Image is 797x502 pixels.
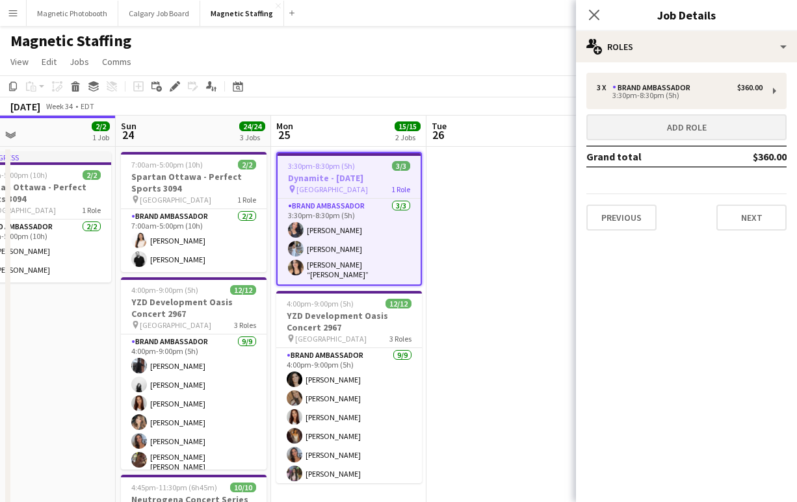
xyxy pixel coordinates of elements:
[597,83,612,92] div: 3 x
[278,199,421,284] app-card-role: Brand Ambassador3/33:30pm-8:30pm (5h)[PERSON_NAME][PERSON_NAME][PERSON_NAME] “[PERSON_NAME]” [PER...
[97,53,137,70] a: Comms
[81,101,94,111] div: EDT
[118,1,200,26] button: Calgary Job Board
[276,120,293,132] span: Mon
[230,285,256,295] span: 12/12
[737,83,763,92] div: $360.00
[612,83,696,92] div: Brand Ambassador
[274,127,293,142] span: 25
[576,6,797,23] h3: Job Details
[710,146,787,167] td: $360.00
[92,132,109,142] div: 1 Job
[43,101,75,111] span: Week 34
[121,277,267,470] app-job-card: 4:00pm-9:00pm (5h)12/12YZD Development Oasis Concert 2967 [GEOGRAPHIC_DATA]3 RolesBrand Ambassado...
[36,53,62,70] a: Edit
[10,56,29,68] span: View
[385,299,412,308] span: 12/12
[395,132,420,142] div: 2 Jobs
[70,56,89,68] span: Jobs
[276,291,422,483] app-job-card: 4:00pm-9:00pm (5h)12/12YZD Development Oasis Concert 2967 [GEOGRAPHIC_DATA]3 RolesBrand Ambassado...
[237,195,256,205] span: 1 Role
[240,132,265,142] div: 3 Jobs
[432,120,447,132] span: Tue
[121,209,267,272] app-card-role: Brand Ambassador2/27:00am-5:00pm (10h)[PERSON_NAME][PERSON_NAME]
[238,160,256,169] span: 2/2
[42,56,57,68] span: Edit
[230,483,256,492] span: 10/10
[64,53,94,70] a: Jobs
[295,334,367,344] span: [GEOGRAPHIC_DATA]
[239,121,265,131] span: 24/24
[83,170,101,180] span: 2/2
[102,56,131,68] span: Comms
[131,285,198,295] span: 4:00pm-9:00pm (5h)
[82,205,101,215] span: 1 Role
[10,31,131,51] h1: Magnetic Staffing
[131,160,203,169] span: 7:00am-5:00pm (10h)
[140,320,211,330] span: [GEOGRAPHIC_DATA]
[287,299,354,308] span: 4:00pm-9:00pm (5h)
[140,195,211,205] span: [GEOGRAPHIC_DATA]
[395,121,421,131] span: 15/15
[121,152,267,272] app-job-card: 7:00am-5:00pm (10h)2/2Spartan Ottawa - Perfect Sports 3094 [GEOGRAPHIC_DATA]1 RoleBrand Ambassado...
[586,146,710,167] td: Grand total
[121,296,267,320] h3: YZD Development Oasis Concert 2967
[430,127,447,142] span: 26
[234,320,256,330] span: 3 Roles
[131,483,217,492] span: 4:45pm-11:30pm (6h45m)
[121,120,137,132] span: Sun
[119,127,137,142] span: 24
[5,53,34,70] a: View
[10,100,40,113] div: [DATE]
[278,172,421,184] h3: Dynamite - [DATE]
[200,1,284,26] button: Magnetic Staffing
[392,161,410,171] span: 3/3
[296,184,368,194] span: [GEOGRAPHIC_DATA]
[121,171,267,194] h3: Spartan Ottawa - Perfect Sports 3094
[92,121,110,131] span: 2/2
[391,184,410,194] span: 1 Role
[716,205,787,231] button: Next
[27,1,118,26] button: Magnetic Photobooth
[586,205,657,231] button: Previous
[276,310,422,333] h3: YZD Development Oasis Concert 2967
[276,152,422,286] app-job-card: 3:30pm-8:30pm (5h)3/3Dynamite - [DATE] [GEOGRAPHIC_DATA]1 RoleBrand Ambassador3/33:30pm-8:30pm (5...
[288,161,355,171] span: 3:30pm-8:30pm (5h)
[586,114,787,140] button: Add role
[597,92,763,99] div: 3:30pm-8:30pm (5h)
[576,31,797,62] div: Roles
[389,334,412,344] span: 3 Roles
